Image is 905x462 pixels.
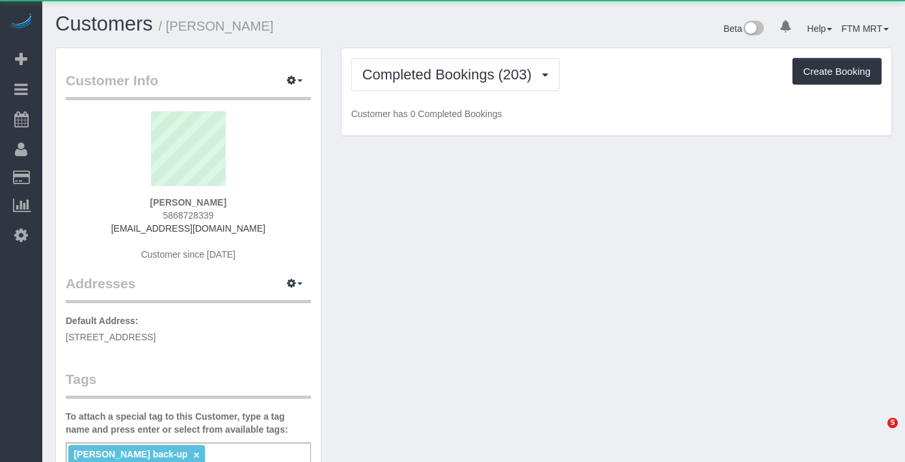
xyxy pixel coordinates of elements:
[66,370,311,399] legend: Tags
[66,71,311,100] legend: Customer Info
[150,197,226,208] strong: [PERSON_NAME]
[163,210,213,221] span: 5868728339
[861,418,892,449] iframe: Intercom live chat
[55,12,153,35] a: Customers
[141,249,236,260] span: Customer since [DATE]
[66,314,139,327] label: Default Address:
[8,13,34,31] img: Automaid Logo
[66,410,311,436] label: To attach a special tag to this Customer, type a tag name and press enter or select from availabl...
[351,58,560,91] button: Completed Bookings (203)
[66,332,155,342] span: [STREET_ADDRESS]
[74,449,187,459] span: [PERSON_NAME] back-up
[351,107,882,120] p: Customer has 0 Completed Bookings
[887,418,898,428] span: 5
[742,21,764,38] img: New interface
[159,19,274,33] small: / [PERSON_NAME]
[807,23,833,34] a: Help
[362,66,538,83] span: Completed Bookings (203)
[792,58,882,85] button: Create Booking
[841,23,889,34] a: FTM MRT
[723,23,764,34] a: Beta
[111,223,265,234] a: [EMAIL_ADDRESS][DOMAIN_NAME]
[193,450,199,461] a: ×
